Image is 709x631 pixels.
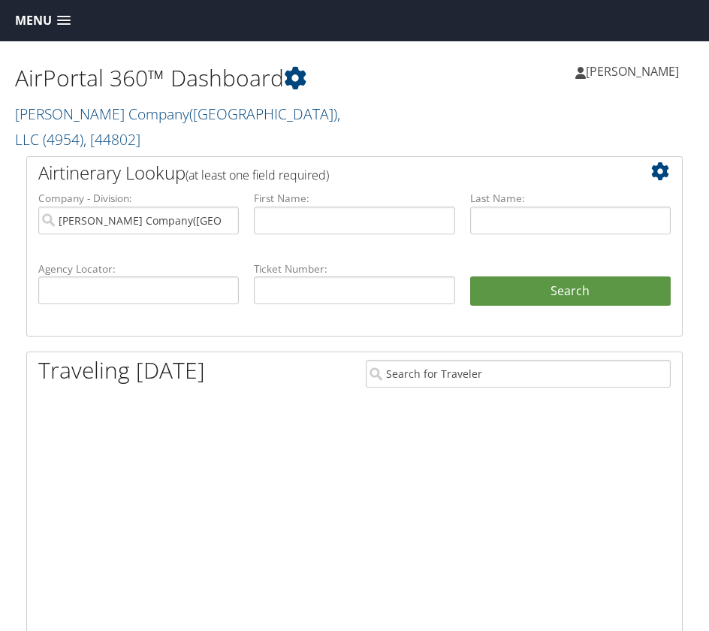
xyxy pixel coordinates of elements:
[470,276,671,306] button: Search
[43,129,83,149] span: ( 4954 )
[83,129,140,149] span: , [ 44802 ]
[470,191,671,206] label: Last Name:
[38,160,616,186] h2: Airtinerary Lookup
[38,261,239,276] label: Agency Locator:
[15,104,340,149] a: [PERSON_NAME] Company([GEOGRAPHIC_DATA]), LLC
[575,49,694,94] a: [PERSON_NAME]
[254,191,454,206] label: First Name:
[586,63,679,80] span: [PERSON_NAME]
[8,8,78,33] a: Menu
[254,261,454,276] label: Ticket Number:
[15,62,354,94] h1: AirPortal 360™ Dashboard
[366,360,671,388] input: Search for Traveler
[15,14,52,28] span: Menu
[38,355,205,386] h1: Traveling [DATE]
[186,167,329,183] span: (at least one field required)
[38,191,239,206] label: Company - Division:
